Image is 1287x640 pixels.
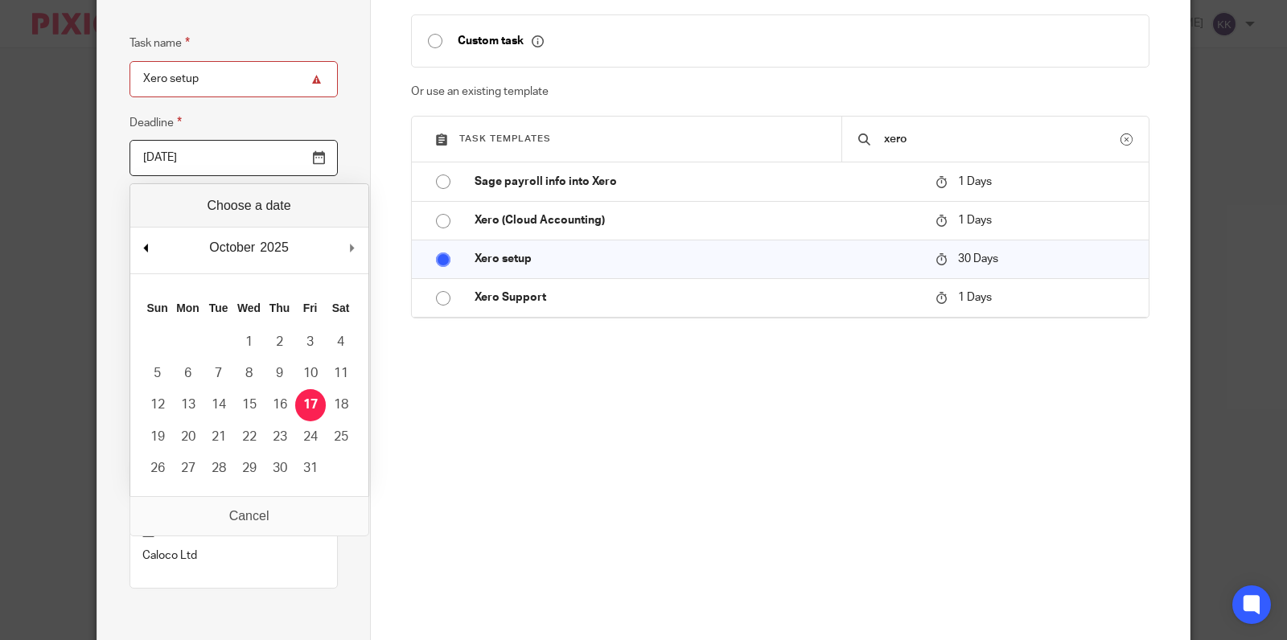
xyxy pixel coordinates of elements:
button: 2 [265,326,295,358]
button: 14 [204,389,234,421]
span: 1 Days [958,292,992,303]
abbr: Saturday [332,302,350,314]
button: 22 [234,421,265,453]
abbr: Tuesday [209,302,228,314]
button: 8 [234,358,265,389]
input: Task name [130,61,338,97]
button: 4 [326,326,356,358]
p: Custom task [458,34,544,48]
abbr: Monday [176,302,199,314]
p: Caloco Ltd [142,548,325,564]
button: 15 [234,389,265,421]
button: 21 [204,421,234,453]
label: Task name [130,34,190,52]
div: October [207,236,257,260]
button: 24 [295,421,326,453]
p: Sage payroll info into Xero [475,174,920,190]
button: 28 [204,453,234,484]
button: 29 [234,453,265,484]
button: Previous Month [138,236,154,260]
input: Use the arrow keys to pick a date [130,140,338,176]
button: 6 [173,358,204,389]
button: 20 [173,421,204,453]
input: Search... [882,130,1120,148]
button: 7 [204,358,234,389]
button: 18 [326,389,356,421]
p: Xero setup [142,494,325,510]
p: Xero Support [475,289,920,306]
button: 17 [295,389,326,421]
span: Task templates [459,134,551,143]
button: 12 [142,389,173,421]
button: 13 [173,389,204,421]
abbr: Wednesday [237,302,261,314]
button: 9 [265,358,295,389]
button: 27 [173,453,204,484]
span: 1 Days [958,215,992,226]
button: 31 [295,453,326,484]
abbr: Thursday [269,302,290,314]
abbr: Sunday [146,302,167,314]
span: 30 Days [958,253,998,265]
p: Xero (Cloud Accounting) [475,212,920,228]
button: 26 [142,453,173,484]
button: 3 [295,326,326,358]
button: 19 [142,421,173,453]
button: 5 [142,358,173,389]
p: Or use an existing template [411,84,1150,100]
button: 16 [265,389,295,421]
p: Xero setup [475,251,920,267]
label: Deadline [130,113,182,132]
button: 10 [295,358,326,389]
abbr: Friday [303,302,318,314]
button: Next Month [344,236,360,260]
button: 30 [265,453,295,484]
span: 1 Days [958,176,992,187]
button: 23 [265,421,295,453]
button: 11 [326,358,356,389]
button: 25 [326,421,356,453]
button: 1 [234,326,265,358]
p: Client [142,527,325,539]
div: 2025 [257,236,291,260]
